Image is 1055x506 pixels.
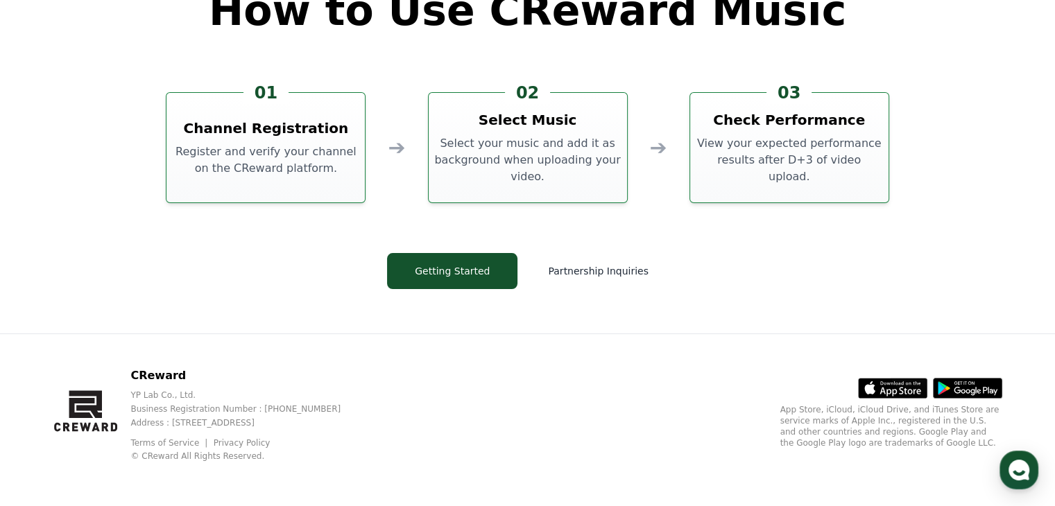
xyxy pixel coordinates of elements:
[4,391,92,426] a: Home
[179,391,266,426] a: Settings
[780,404,1002,448] p: App Store, iCloud, iCloud Drive, and iTunes Store are service marks of Apple Inc., registered in ...
[505,82,550,104] div: 02
[387,253,517,289] button: Getting Started
[713,110,865,130] h3: Check Performance
[184,119,349,138] h3: Channel Registration
[130,403,363,415] p: Business Registration Number : [PHONE_NUMBER]
[130,417,363,428] p: Address : [STREET_ADDRESS]
[214,438,271,448] a: Privacy Policy
[529,253,667,289] button: Partnership Inquiries
[766,82,812,104] div: 03
[92,391,179,426] a: Messages
[479,110,577,130] h3: Select Music
[130,438,209,448] a: Terms of Service
[205,412,239,423] span: Settings
[130,451,363,462] p: © CReward All Rights Reserved.
[650,135,667,160] div: ➔
[130,390,363,401] p: YP Lab Co., Ltd.
[696,135,883,185] p: View your expected performance results after D+3 of video upload.
[115,412,156,424] span: Messages
[243,82,289,104] div: 01
[35,412,60,423] span: Home
[388,135,405,160] div: ➔
[130,367,363,384] p: CReward
[172,143,359,177] p: Register and verify your channel on the CReward platform.
[434,135,621,185] p: Select your music and add it as background when uploading your video.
